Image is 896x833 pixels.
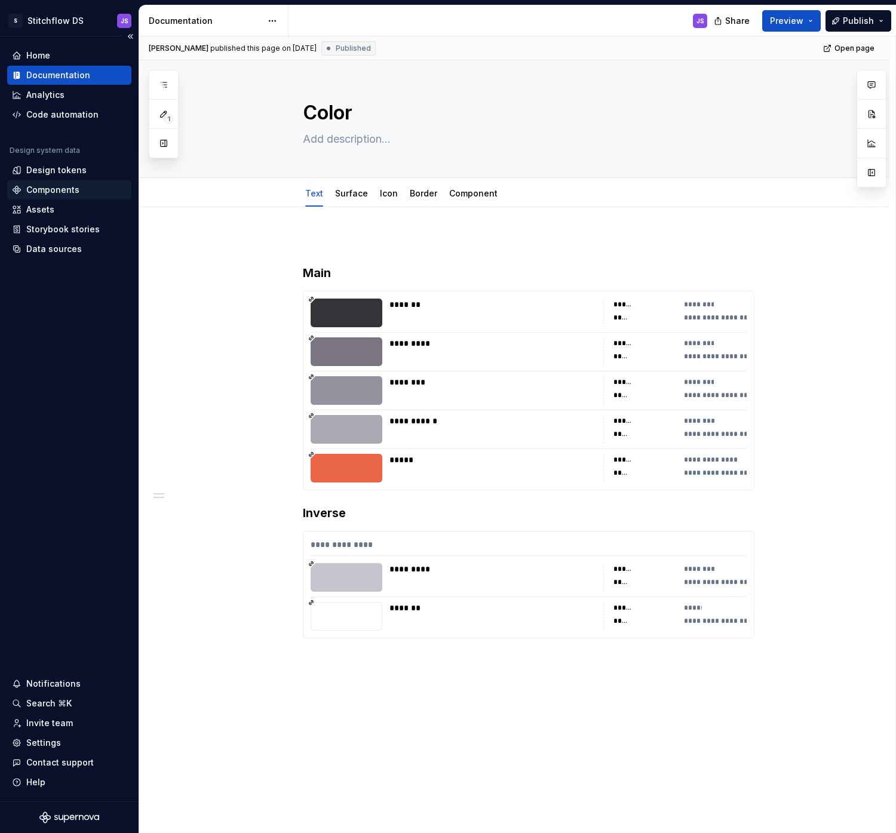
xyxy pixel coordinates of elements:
button: Search ⌘K [7,694,131,713]
span: Share [725,15,750,27]
div: Text [300,180,328,205]
button: Help [7,773,131,792]
div: Documentation [149,15,262,27]
a: Text [305,188,323,198]
div: JS [121,16,128,26]
a: Icon [380,188,398,198]
div: Design tokens [26,164,87,176]
div: Help [26,776,45,788]
textarea: Color [300,99,752,127]
div: Icon [375,180,403,205]
div: Components [26,184,79,196]
a: Documentation [7,66,131,85]
a: Components [7,180,131,199]
div: Design system data [10,146,80,155]
a: Home [7,46,131,65]
a: Surface [335,188,368,198]
div: Data sources [26,243,82,255]
h3: Inverse [303,505,754,521]
button: SStitchflow DSJS [2,8,136,33]
div: S [8,14,23,28]
a: Design tokens [7,161,131,180]
div: Contact support [26,757,94,769]
a: Code automation [7,105,131,124]
a: Component [449,188,498,198]
div: published this page on [DATE] [210,44,317,53]
div: Stitchflow DS [27,15,84,27]
a: Border [410,188,437,198]
h3: Main [303,265,754,281]
div: Code automation [26,109,99,121]
button: Publish [826,10,891,32]
button: Contact support [7,753,131,772]
div: Border [405,180,442,205]
button: Collapse sidebar [122,28,139,45]
div: Documentation [26,69,90,81]
div: Invite team [26,717,73,729]
span: Published [336,44,371,53]
button: Preview [762,10,821,32]
div: JS [696,16,704,26]
a: Storybook stories [7,220,131,239]
div: Notifications [26,678,81,690]
div: Storybook stories [26,223,100,235]
span: Preview [770,15,803,27]
a: Data sources [7,239,131,259]
a: Analytics [7,85,131,104]
button: Share [708,10,757,32]
span: 1 [164,114,173,124]
div: Analytics [26,89,65,101]
span: [PERSON_NAME] [149,44,208,53]
div: Surface [330,180,373,205]
button: Notifications [7,674,131,693]
a: Open page [820,40,880,57]
svg: Supernova Logo [39,812,99,823]
div: Assets [26,204,54,216]
a: Invite team [7,714,131,733]
div: Settings [26,737,61,749]
a: Assets [7,200,131,219]
div: Component [444,180,502,205]
span: Open page [834,44,874,53]
a: Settings [7,733,131,752]
div: Home [26,50,50,62]
div: Search ⌘K [26,697,72,709]
span: Publish [843,15,874,27]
